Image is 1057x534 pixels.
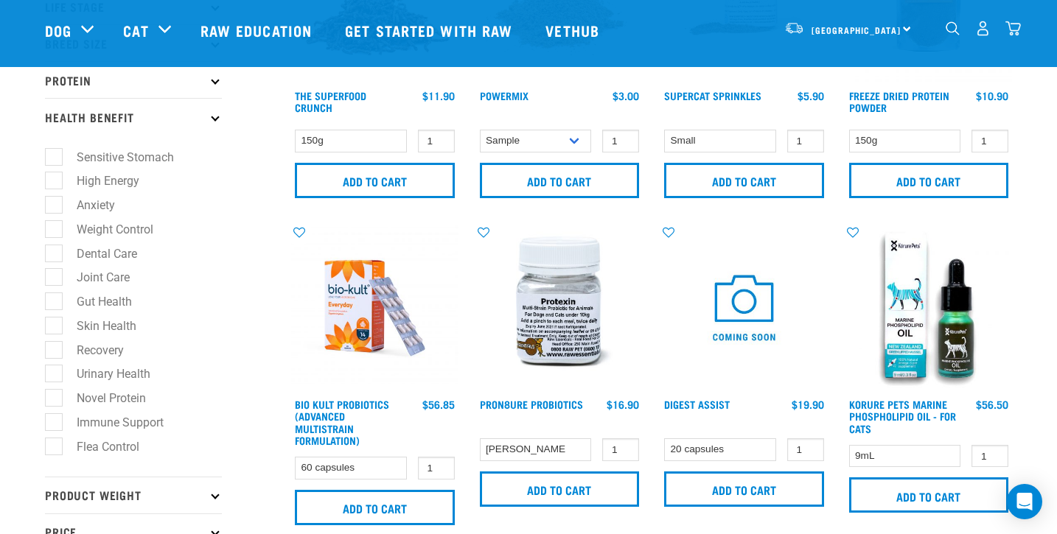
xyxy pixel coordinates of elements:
label: Immune Support [53,413,170,432]
label: Novel Protein [53,389,152,407]
a: Supercat Sprinkles [664,93,761,98]
label: Gut Health [53,292,138,311]
input: 1 [418,457,455,479]
label: Sensitive Stomach [53,148,180,166]
input: 1 [787,130,824,152]
label: Anxiety [53,196,121,214]
input: 1 [418,130,455,152]
input: Add to cart [295,163,455,198]
a: Vethub [531,1,618,60]
input: Add to cart [480,163,640,198]
div: $10.90 [976,90,1008,102]
label: Recovery [53,341,130,359]
p: Protein [45,61,222,98]
input: Add to cart [295,490,455,525]
input: Add to cart [664,471,824,507]
label: Skin Health [53,317,142,335]
a: Powermix [480,93,528,98]
input: Add to cart [849,163,1009,198]
a: Raw Education [186,1,330,60]
a: Freeze Dried Protein Powder [849,93,949,110]
img: van-moving.png [784,21,804,35]
input: Add to cart [664,163,824,198]
img: Plastic Bottle Of Protexin For Dogs And Cats [476,225,643,392]
p: Health Benefit [45,98,222,135]
div: $56.50 [976,398,1008,410]
label: Joint Care [53,268,136,287]
a: Cat [123,19,148,41]
a: Dog [45,19,71,41]
img: Cat MP Oilsmaller 1024x1024 [845,225,1013,392]
p: Product Weight [45,477,222,513]
label: High Energy [53,172,145,190]
input: 1 [602,438,639,461]
input: 1 [787,438,824,461]
span: [GEOGRAPHIC_DATA] [812,27,901,32]
div: $3.00 [613,90,639,102]
label: Urinary Health [53,365,156,383]
a: Get started with Raw [330,1,531,60]
a: Digest Assist [664,401,730,407]
div: $5.90 [798,90,824,102]
img: COMING SOON [660,225,828,392]
img: home-icon@2x.png [1005,21,1021,36]
div: $19.90 [792,398,824,410]
label: Dental Care [53,245,143,263]
div: $11.90 [422,90,455,102]
label: Weight Control [53,220,159,239]
input: 1 [602,130,639,152]
a: Korure Pets Marine Phospholipid Oil - for Cats [849,401,956,430]
input: 1 [971,130,1008,152]
div: $16.90 [607,398,639,410]
img: 2023 AUG RE Product1724 [291,225,458,392]
input: Add to cart [849,477,1009,513]
input: Add to cart [480,471,640,507]
a: Bio Kult Probiotics (Advanced Multistrain Formulation) [295,401,389,443]
a: The Superfood Crunch [295,93,366,110]
div: Open Intercom Messenger [1007,484,1042,519]
input: 1 [971,445,1008,468]
img: home-icon-1@2x.png [946,21,960,35]
a: ProN8ure Probiotics [480,401,583,407]
div: $56.85 [422,398,455,410]
label: Flea Control [53,438,145,456]
img: user.png [975,21,991,36]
